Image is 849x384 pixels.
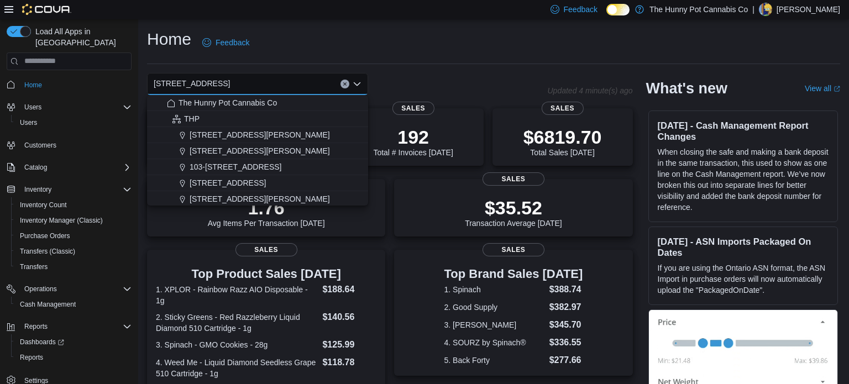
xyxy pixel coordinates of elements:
span: Cash Management [15,298,132,311]
button: Users [20,101,46,114]
svg: External link [834,86,840,92]
span: Reports [20,320,132,333]
span: Home [20,78,132,92]
span: Transfers (Classic) [20,247,75,256]
p: [PERSON_NAME] [777,3,840,16]
div: Total Sales [DATE] [523,126,602,157]
a: Reports [15,351,48,364]
a: Dashboards [11,334,136,350]
a: Inventory Count [15,198,71,212]
span: Cash Management [20,300,76,309]
button: Operations [2,281,136,297]
span: Users [15,116,132,129]
button: Catalog [2,160,136,175]
button: 103-[STREET_ADDRESS] [147,159,368,175]
a: Cash Management [15,298,80,311]
span: Operations [20,282,132,296]
button: Inventory Manager (Classic) [11,213,136,228]
div: Avg Items Per Transaction [DATE] [208,197,325,228]
button: Users [11,115,136,130]
p: The Hunny Pot Cannabis Co [649,3,748,16]
span: [STREET_ADDRESS][PERSON_NAME] [190,193,330,204]
a: Feedback [198,31,254,54]
button: The Hunny Pot Cannabis Co [147,95,368,111]
button: [STREET_ADDRESS][PERSON_NAME] [147,191,368,207]
span: Inventory [20,183,132,196]
dd: $188.64 [322,283,376,296]
span: Inventory Manager (Classic) [20,216,103,225]
a: Transfers (Classic) [15,245,80,258]
p: Updated 4 minute(s) ago [547,86,632,95]
button: Close list of options [353,80,361,88]
button: Reports [11,350,136,365]
span: [STREET_ADDRESS][PERSON_NAME] [190,145,330,156]
button: Inventory Count [11,197,136,213]
span: 103-[STREET_ADDRESS] [190,161,282,172]
span: [STREET_ADDRESS] [154,77,230,90]
span: Catalog [20,161,132,174]
button: Catalog [20,161,51,174]
input: Dark Mode [606,4,630,15]
button: Cash Management [11,297,136,312]
p: 192 [373,126,453,148]
button: Operations [20,282,61,296]
a: Home [20,78,46,92]
span: Catalog [24,163,47,172]
a: Users [15,116,41,129]
span: Transfers [20,262,48,271]
dd: $125.99 [322,338,376,351]
span: Users [20,101,132,114]
span: Customers [24,141,56,150]
dd: $345.70 [549,318,583,332]
a: Dashboards [15,335,69,349]
h3: Top Brand Sales [DATE] [444,267,583,281]
span: Purchase Orders [20,232,70,240]
span: Dashboards [15,335,132,349]
span: Load All Apps in [GEOGRAPHIC_DATA] [31,26,132,48]
dt: 2. Good Supply [444,302,545,313]
button: Transfers (Classic) [11,244,136,259]
span: Users [20,118,37,127]
span: Inventory [24,185,51,194]
dt: 4. SOURZ by Spinach® [444,337,545,348]
p: | [752,3,754,16]
button: Inventory [2,182,136,197]
span: The Hunny Pot Cannabis Co [179,97,277,108]
dd: $140.56 [322,311,376,324]
dt: 4. Weed Me - Liquid Diamond Seedless Grape 510 Cartridge - 1g [156,357,318,379]
span: Operations [24,285,57,293]
span: Dashboards [20,338,64,346]
dd: $277.66 [549,354,583,367]
h3: Top Product Sales [DATE] [156,267,376,281]
dt: 2. Sticky Greens - Red Razzleberry Liquid Diamond 510 Cartridge - 1g [156,312,318,334]
button: Reports [2,319,136,334]
dt: 1. Spinach [444,284,545,295]
h2: What's new [646,80,727,97]
h3: [DATE] - ASN Imports Packaged On Dates [658,236,829,258]
button: [STREET_ADDRESS][PERSON_NAME] [147,143,368,159]
span: Sales [541,102,583,115]
p: When closing the safe and making a bank deposit in the same transaction, this used to show as one... [658,146,829,213]
dd: $336.55 [549,336,583,349]
dd: $118.78 [322,356,376,369]
a: View allExternal link [805,84,840,93]
span: Home [24,81,42,90]
span: Users [24,103,41,112]
span: Transfers (Classic) [15,245,132,258]
button: [STREET_ADDRESS] [147,175,368,191]
dt: 5. Back Forty [444,355,545,366]
button: Customers [2,137,136,153]
a: Customers [20,139,61,152]
span: THP [184,113,200,124]
span: Sales [235,243,297,256]
span: Inventory Manager (Classic) [15,214,132,227]
button: Transfers [11,259,136,275]
span: [STREET_ADDRESS] [190,177,266,188]
button: Home [2,77,136,93]
p: $6819.70 [523,126,602,148]
p: $35.52 [465,197,562,219]
span: Customers [20,138,132,152]
span: Sales [483,172,544,186]
dd: $382.97 [549,301,583,314]
dt: 1. XPLOR - Rainbow Razz AIO Disposable - 1g [156,284,318,306]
